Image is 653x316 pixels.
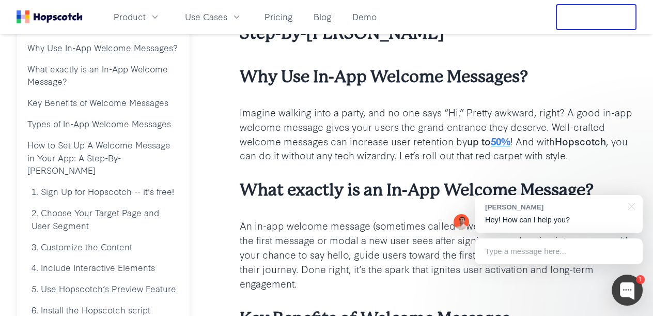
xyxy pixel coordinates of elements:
[17,10,83,23] a: Home
[240,105,636,163] p: Imagine walking into a party, and no one says “Hi.” Pretty awkward, right? A good in-app welcome ...
[309,8,336,25] a: Blog
[556,4,636,30] button: Free Trial
[454,214,469,230] img: Mark Spera
[23,202,183,236] a: 2. Choose Your Target Page and User Segment
[179,8,248,25] button: Use Cases
[485,215,632,225] p: Hey! How can I help you?
[23,37,183,58] a: Why Use In-App Welcome Messages?
[240,66,636,88] h3: Why Use In-App Welcome Messages?
[185,10,227,23] span: Use Cases
[240,218,636,290] p: An in-app welcome message (sometimes called a welcome screen or welcome page) is the first messag...
[23,236,183,258] a: 3. Customize the Content
[23,278,183,299] a: 5. Use Hopscotch’s Preview Feature
[107,8,166,25] button: Product
[23,113,183,134] a: Types of In-App Welcome Messages
[240,179,636,202] h3: What exactly is an In-App Welcome Message?
[348,8,381,25] a: Demo
[23,181,183,202] a: 1. Sign Up for Hopscotch -- it's free!
[475,238,643,264] div: Type a message here...
[260,8,297,25] a: Pricing
[114,10,146,23] span: Product
[23,92,183,113] a: Key Benefits of Welcome Messages
[23,257,183,278] a: 4. Include Interactive Elements
[23,134,183,181] a: How to Set Up A Welcome Message in Your App: A Step-By-[PERSON_NAME]
[23,58,183,93] a: What exactly is an In-App Welcome Message?
[555,134,606,148] b: Hopscotch
[491,134,510,148] a: 50%
[485,202,622,212] div: [PERSON_NAME]
[636,275,645,284] div: 1
[467,134,491,148] b: up to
